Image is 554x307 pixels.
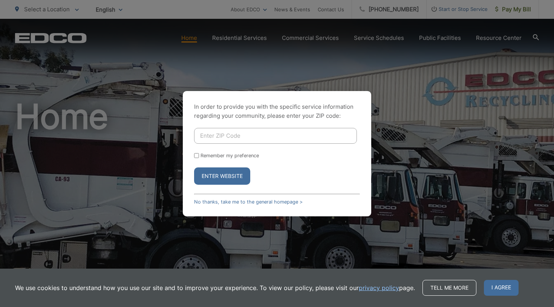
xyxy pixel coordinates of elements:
p: We use cookies to understand how you use our site and to improve your experience. To view our pol... [15,283,415,292]
label: Remember my preference [200,153,259,158]
input: Enter ZIP Code [194,128,357,144]
a: privacy policy [359,283,399,292]
button: Enter Website [194,167,250,185]
a: Tell me more [422,280,476,296]
a: No thanks, take me to the general homepage > [194,199,303,205]
p: In order to provide you with the specific service information regarding your community, please en... [194,102,360,120]
span: I agree [484,280,519,296]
